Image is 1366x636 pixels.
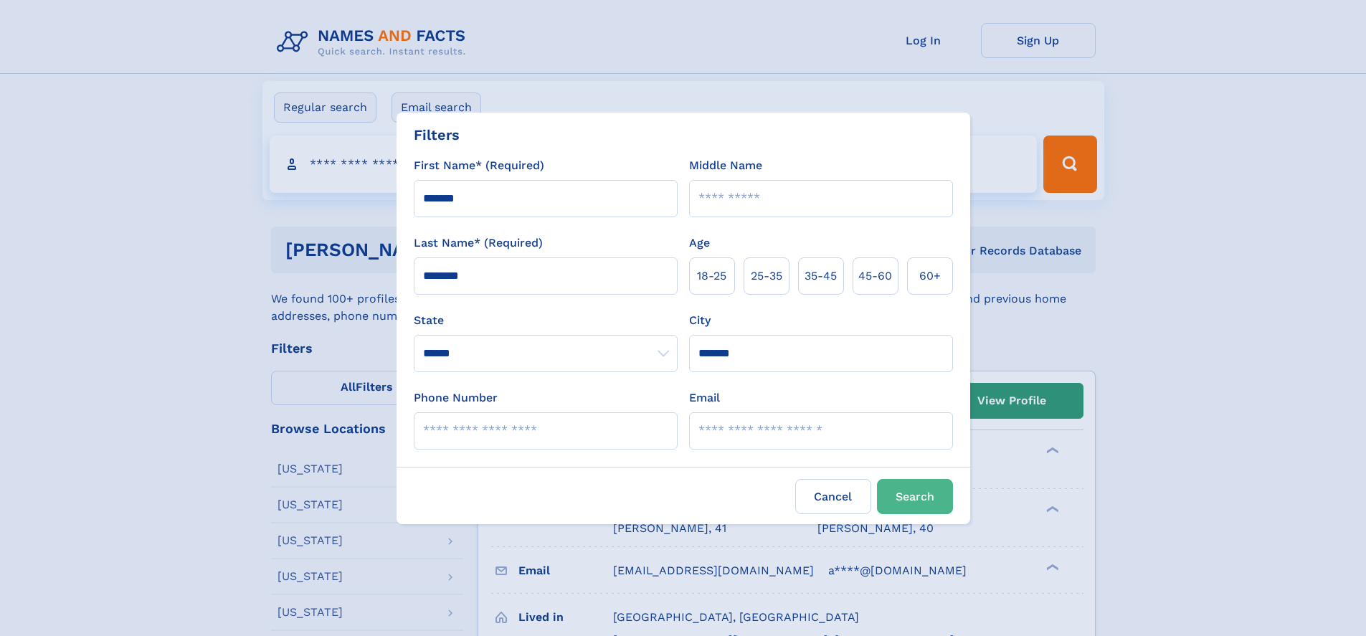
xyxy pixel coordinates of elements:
[751,267,782,285] span: 25‑35
[689,234,710,252] label: Age
[414,389,498,407] label: Phone Number
[414,157,544,174] label: First Name* (Required)
[858,267,892,285] span: 45‑60
[877,479,953,514] button: Search
[689,157,762,174] label: Middle Name
[795,479,871,514] label: Cancel
[805,267,837,285] span: 35‑45
[689,312,711,329] label: City
[919,267,941,285] span: 60+
[689,389,720,407] label: Email
[414,234,543,252] label: Last Name* (Required)
[414,124,460,146] div: Filters
[414,312,678,329] label: State
[697,267,726,285] span: 18‑25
